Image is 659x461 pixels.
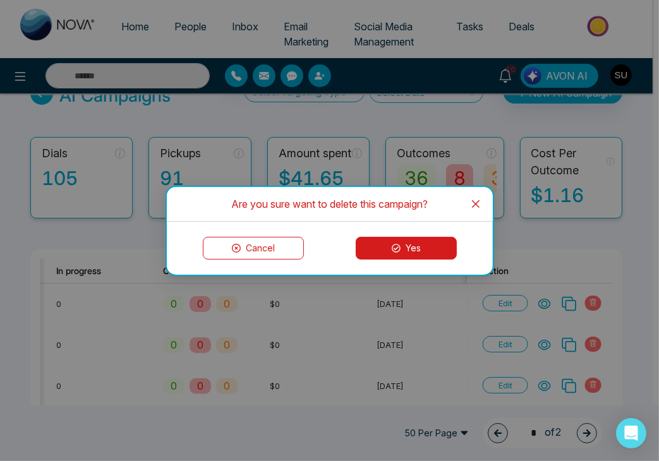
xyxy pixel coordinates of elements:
button: Cancel [203,237,304,260]
div: Open Intercom Messenger [616,418,646,448]
div: Are you sure want to delete this campaign? [182,197,478,211]
button: Yes [356,237,457,260]
span: close [471,199,481,209]
button: Close [459,187,493,221]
